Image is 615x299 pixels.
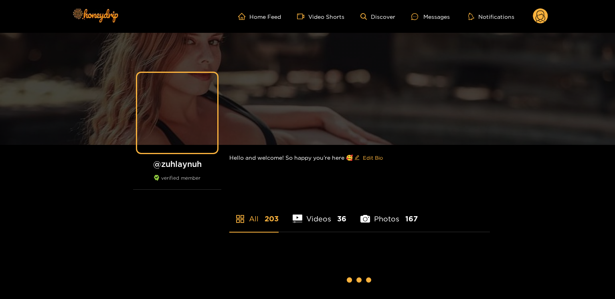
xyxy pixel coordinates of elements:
[133,175,221,190] div: verified member
[466,12,517,20] button: Notifications
[235,214,245,224] span: appstore
[363,154,383,162] span: Edit Bio
[405,214,418,224] span: 167
[354,155,360,161] span: edit
[293,196,346,232] li: Videos
[337,214,346,224] span: 36
[297,13,308,20] span: video-camera
[229,196,279,232] li: All
[360,13,395,20] a: Discover
[353,151,384,164] button: editEdit Bio
[360,196,418,232] li: Photos
[238,13,281,20] a: Home Feed
[238,13,249,20] span: home
[133,159,221,169] h1: @ zuhlaynuh
[265,214,279,224] span: 203
[229,145,490,171] div: Hello and welcome! So happy you’re here 🥰
[411,12,450,21] div: Messages
[297,13,344,20] a: Video Shorts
